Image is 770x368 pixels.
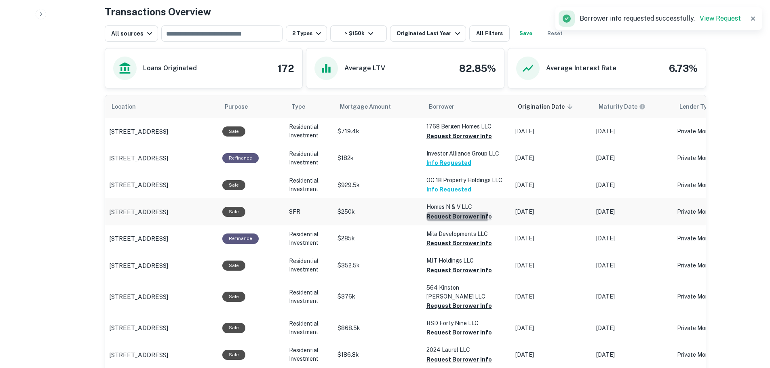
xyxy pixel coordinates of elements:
th: Location [105,95,218,118]
p: 1768 Bergen Homes LLC [426,122,507,131]
th: Borrower [422,95,511,118]
div: Sale [222,207,245,217]
p: $352.5k [338,261,418,270]
h4: 172 [278,61,294,76]
p: [DATE] [596,324,669,332]
p: 564 Kinston [PERSON_NAME] LLC [426,283,507,301]
th: Mortgage Amount [333,95,422,118]
p: Residential Investment [289,346,329,363]
th: Lender Type [673,95,746,118]
h4: 6.73% [669,61,698,76]
p: Private Money [677,181,742,189]
a: [STREET_ADDRESS] [109,127,214,137]
p: Private Money [677,154,742,162]
h6: Average LTV [344,63,385,73]
p: Mila Developments LLC [426,229,507,238]
p: $929.5k [338,181,418,189]
p: $250k [338,208,418,216]
p: $868.5k [338,324,418,332]
p: [STREET_ADDRESS] [109,207,168,217]
th: Origination Date [511,95,592,118]
h4: Transactions Overview [105,4,211,19]
a: [STREET_ADDRESS] [109,234,214,244]
p: Private Money [677,351,742,359]
p: [DATE] [515,292,588,301]
th: Maturity dates displayed may be estimated. Please contact the lender for the most accurate maturi... [592,95,673,118]
p: MJT Holdings LLC [426,256,507,265]
p: [STREET_ADDRESS] [109,292,168,302]
th: Type [285,95,333,118]
p: [DATE] [515,351,588,359]
p: $186.8k [338,351,418,359]
p: [DATE] [515,154,588,162]
p: [DATE] [515,324,588,332]
p: [DATE] [596,154,669,162]
p: Private Money [677,292,742,301]
button: Reset [542,25,568,42]
p: [DATE] [596,292,669,301]
div: All sources [111,29,154,38]
span: Type [291,102,305,111]
a: [STREET_ADDRESS] [109,261,214,271]
div: Sale [222,126,245,137]
p: Investor Alliance Group LLC [426,149,507,158]
div: Sale [222,292,245,302]
button: 2 Types [286,25,327,42]
span: Origination Date [518,102,575,111]
button: Request Borrower Info [426,212,492,221]
p: [STREET_ADDRESS] [109,180,168,190]
p: Homes N & V LLC [426,202,507,211]
button: Request Borrower Info [426,328,492,337]
p: [DATE] [596,261,669,270]
button: All Filters [469,25,510,42]
p: Private Money [677,234,742,243]
p: [DATE] [596,208,669,216]
div: This loan purpose was for refinancing [222,153,259,163]
th: Purpose [218,95,285,118]
button: Request Borrower Info [426,301,492,311]
p: Private Money [677,324,742,332]
p: BSD Forty Nine LLC [426,319,507,328]
button: Request Borrower Info [426,131,492,141]
div: This loan purpose was for refinancing [222,233,259,244]
button: Info Requested [426,185,471,194]
div: Originated Last Year [397,29,462,38]
p: [DATE] [515,234,588,243]
div: Sale [222,350,245,360]
span: Borrower [429,102,454,111]
h6: Average Interest Rate [546,63,616,73]
div: Sale [222,323,245,333]
p: $376k [338,292,418,301]
span: Location [112,102,146,111]
button: Save your search to get updates of matches that match your search criteria. [513,25,539,42]
p: [STREET_ADDRESS] [109,261,168,271]
div: Maturity dates displayed may be estimated. Please contact the lender for the most accurate maturi... [599,102,646,111]
p: SFR [289,208,329,216]
a: [STREET_ADDRESS] [109,292,214,302]
p: Residential Investment [289,150,329,167]
p: [DATE] [515,181,588,189]
p: Private Money [677,261,742,270]
p: [DATE] [515,127,588,136]
p: Residential Investment [289,257,329,274]
p: [STREET_ADDRESS] [109,350,168,360]
div: Chat Widget [730,303,770,342]
p: Residential Investment [289,288,329,305]
p: OC 18 Property Holdings LLC [426,176,507,185]
button: Info Requested [426,158,471,168]
p: [DATE] [596,351,669,359]
button: Request Borrower Info [426,238,492,248]
div: Sale [222,180,245,190]
p: [DATE] [515,261,588,270]
p: $285k [338,234,418,243]
p: 2024 Laurel LLC [426,345,507,354]
p: [STREET_ADDRESS] [109,323,168,333]
p: [DATE] [596,127,669,136]
p: [DATE] [596,234,669,243]
button: Request Borrower Info [426,355,492,364]
h6: Maturity Date [599,102,637,111]
p: [DATE] [515,208,588,216]
button: Originated Last Year [390,25,466,42]
p: Residential Investment [289,230,329,247]
button: > $150k [330,25,387,42]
